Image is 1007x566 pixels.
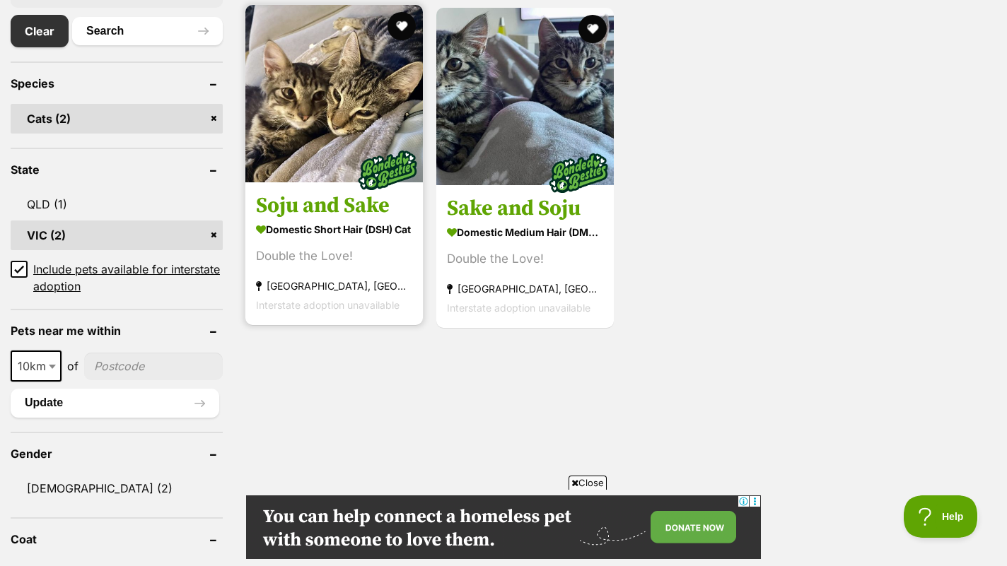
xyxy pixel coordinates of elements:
[72,17,223,45] button: Search
[256,192,412,219] h3: Soju and Sake
[447,279,603,298] strong: [GEOGRAPHIC_DATA], [GEOGRAPHIC_DATA]
[11,220,223,250] a: VIC (2)
[447,195,603,222] h3: Sake and Soju
[11,77,223,90] header: Species
[12,356,60,376] span: 10km
[11,104,223,134] a: Cats (2)
[256,247,412,266] div: Double the Love!
[11,350,62,382] span: 10km
[578,15,607,43] button: favourite
[245,5,423,182] img: Soju and Sake - Domestic Short Hair (DSH) Cat
[543,138,614,208] img: bonded besties
[11,189,223,219] a: QLD (1)
[569,476,607,490] span: Close
[11,261,223,295] a: Include pets available for interstate adoption
[11,447,223,460] header: Gender
[256,276,412,295] strong: [GEOGRAPHIC_DATA], [GEOGRAPHIC_DATA]
[388,12,416,40] button: favourite
[352,135,423,206] img: bonded besties
[11,389,219,417] button: Update
[33,261,223,295] span: Include pets available for interstate adoption
[11,473,223,503] a: [DEMOGRAPHIC_DATA] (2)
[436,184,614,328] a: Sake and Soju Domestic Medium Hair (DMH) Cat Double the Love! [GEOGRAPHIC_DATA], [GEOGRAPHIC_DATA...
[84,353,223,379] input: postcode
[11,163,223,176] header: State
[256,219,412,240] strong: Domestic Short Hair (DSH) Cat
[11,533,223,546] header: Coat
[245,182,423,325] a: Soju and Sake Domestic Short Hair (DSH) Cat Double the Love! [GEOGRAPHIC_DATA], [GEOGRAPHIC_DATA]...
[447,222,603,242] strong: Domestic Medium Hair (DMH) Cat
[447,302,590,314] span: Interstate adoption unavailable
[11,324,223,337] header: Pets near me within
[447,249,603,269] div: Double the Love!
[67,358,78,375] span: of
[11,15,69,47] a: Clear
[246,495,761,559] iframe: Advertisement
[436,8,614,185] img: Sake and Soju - Domestic Medium Hair (DMH) Cat
[256,299,400,311] span: Interstate adoption unavailable
[904,495,979,538] iframe: Help Scout Beacon - Open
